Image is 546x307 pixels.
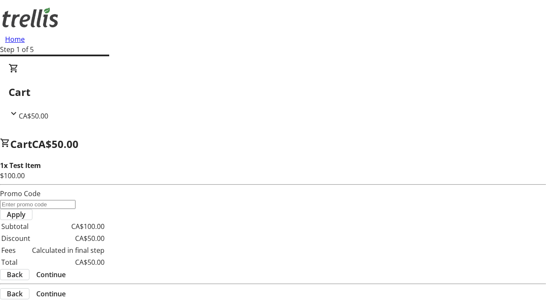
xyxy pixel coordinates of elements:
td: CA$50.00 [32,233,105,244]
div: CartCA$50.00 [9,63,537,121]
td: Calculated in final step [32,245,105,256]
span: Apply [7,209,26,220]
td: CA$100.00 [32,221,105,232]
td: CA$50.00 [32,257,105,268]
td: Total [1,257,31,268]
span: Back [7,269,23,280]
span: CA$50.00 [32,137,78,151]
button: Continue [29,289,73,299]
button: Continue [29,269,73,280]
h2: Cart [9,84,537,100]
span: Continue [36,269,66,280]
td: Fees [1,245,31,256]
span: Back [7,289,23,299]
span: Cart [10,137,32,151]
span: CA$50.00 [19,111,48,121]
td: Discount [1,233,31,244]
span: Continue [36,289,66,299]
td: Subtotal [1,221,31,232]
